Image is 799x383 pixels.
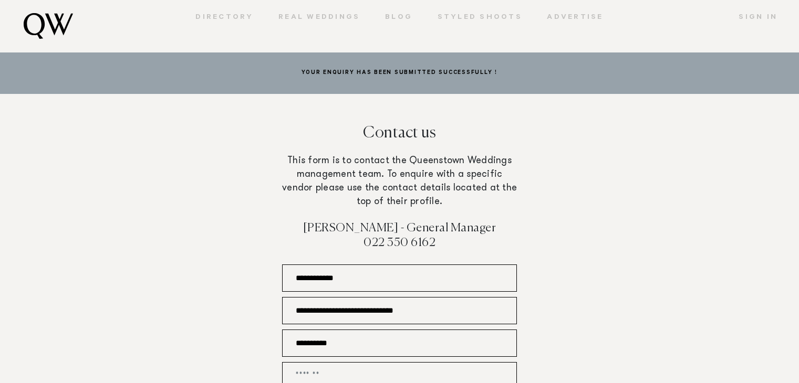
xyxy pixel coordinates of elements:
a: Blog [372,13,425,23]
a: 022 350 6162 [364,237,435,249]
a: Directory [183,13,266,23]
h4: [PERSON_NAME] - General Manager [282,222,517,237]
a: Sign In [726,13,777,23]
a: Real Weddings [266,13,372,23]
h1: Contact us [24,125,775,154]
p: This form is to contact the Queenstown Weddings management team. To enquire with a specific vendo... [282,154,517,209]
a: Styled Shoots [425,13,535,23]
a: Advertise [535,13,616,23]
h5: Your enquiry has been submitted successfully ! [11,59,788,88]
img: monogram.svg [24,13,73,39]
